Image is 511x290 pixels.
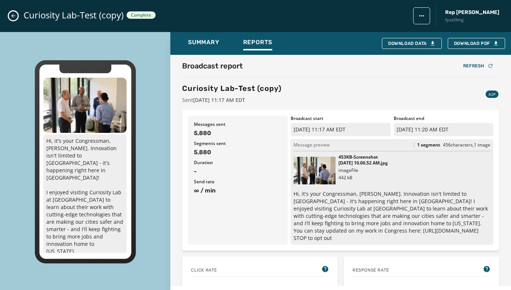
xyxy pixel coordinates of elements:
div: A2P [486,91,498,98]
span: Send rate [194,179,282,185]
span: 5,880 [194,148,282,157]
span: Response rate [352,267,389,273]
p: 442 kB [338,175,392,181]
div: Download Data [388,40,436,46]
button: Summary [182,35,226,52]
button: Download Data [382,38,442,49]
span: Summary [188,39,220,46]
p: [DATE] 11:20 AM EDT [394,123,493,136]
div: Refresh [463,63,493,69]
span: Message preview [294,142,330,148]
span: Broadcast end [394,116,493,121]
p: [DATE] 11:17 AM EDT [291,123,390,136]
button: Download PDF [448,38,505,49]
span: Messages sent [194,121,282,127]
span: Reports [243,39,273,46]
span: Broadcast start [291,116,390,121]
span: 456 characters [443,142,473,148]
button: Reports [237,35,278,52]
span: image File [338,167,358,173]
button: broadcast action menu [413,7,430,24]
p: 453KB-Screenshot [DATE] 10.00.52 AM.jpg [338,154,392,166]
span: 5,880 [194,129,282,138]
span: , 1 image [473,142,490,148]
span: Rep [PERSON_NAME] [445,9,499,16]
img: Thumbnail [294,154,336,187]
h3: Curiosity Lab-Test (copy) [182,83,281,93]
p: Hi, it's your Congressman, [PERSON_NAME]. Innovation isn't limited to [GEOGRAPHIC_DATA] - it's ha... [294,190,490,242]
span: [DATE] 11:17 AM EDT [193,96,245,103]
span: fpza59mg [445,17,499,23]
span: Duration [194,160,282,166]
span: Sent [182,96,281,104]
span: ∞ / min [194,186,282,195]
span: Click rate [191,267,217,273]
span: 1 segment [417,142,440,148]
button: Refresh [457,61,499,71]
h2: Broadcast report [182,61,243,71]
span: Segments sent [194,141,282,146]
span: Complete [131,12,151,18]
span: - [194,167,282,176]
span: Download PDF [454,40,499,46]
